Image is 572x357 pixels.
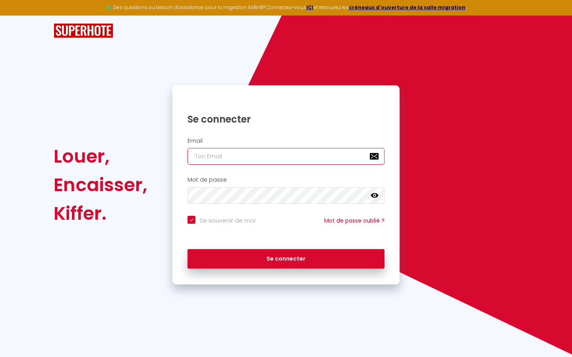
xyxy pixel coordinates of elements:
[187,138,385,144] h2: Email
[6,3,30,27] button: Ouvrir le widget de chat LiveChat
[54,142,147,171] div: Louer,
[54,199,147,228] div: Kiffer.
[187,249,385,269] button: Se connecter
[187,113,385,125] h1: Se connecter
[54,23,113,38] img: SuperHote logo
[324,217,385,225] a: Mot de passe oublié ?
[54,171,147,199] div: Encaisser,
[306,4,313,11] a: ICI
[187,177,385,183] h2: Mot de passe
[187,148,385,165] input: Ton Email
[349,4,466,11] a: créneaux d'ouverture de la salle migration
